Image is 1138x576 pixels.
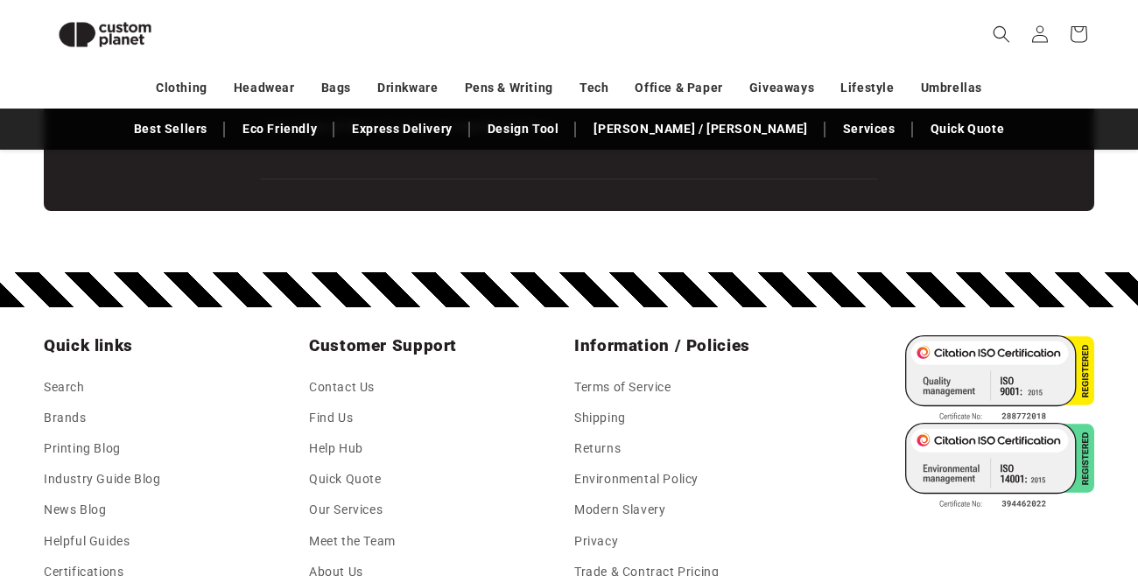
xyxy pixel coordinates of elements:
a: Contact Us [309,376,375,403]
a: Search [44,376,85,403]
a: Meet the Team [309,526,396,557]
a: Bags [321,73,351,103]
img: Custom Planet [44,7,166,62]
a: Modern Slavery [574,495,665,525]
a: Industry Guide Blog [44,464,160,495]
a: Office & Paper [635,73,722,103]
a: Services [834,114,904,144]
a: Brands [44,403,87,433]
a: Terms of Service [574,376,671,403]
a: Returns [574,433,621,464]
a: Environmental Policy [574,464,699,495]
a: [PERSON_NAME] / [PERSON_NAME] [585,114,816,144]
a: Headwear [234,73,295,103]
h2: Quick links [44,335,299,356]
a: Clothing [156,73,207,103]
a: Design Tool [479,114,568,144]
h2: Information / Policies [574,335,829,356]
a: Lifestyle [840,73,894,103]
iframe: Customer reviews powered by Trustpilot [261,152,877,179]
a: Umbrellas [921,73,982,103]
a: Best Sellers [125,114,216,144]
a: Quick Quote [309,464,382,495]
a: Shipping [574,403,626,433]
a: Tech [580,73,608,103]
a: Printing Blog [44,433,121,464]
a: Privacy [574,526,618,557]
a: Pens & Writing [465,73,553,103]
a: Drinkware [377,73,438,103]
a: Quick Quote [922,114,1014,144]
a: Express Delivery [343,114,461,144]
a: Our Services [309,495,383,525]
a: Help Hub [309,433,363,464]
a: Giveaways [749,73,814,103]
a: Helpful Guides [44,526,130,557]
a: Find Us [309,403,353,433]
a: News Blog [44,495,106,525]
iframe: Chat Widget [846,387,1138,576]
summary: Search [982,15,1021,53]
h2: Customer Support [309,335,564,356]
a: Eco Friendly [234,114,326,144]
img: ISO 9001 Certified [905,335,1094,423]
